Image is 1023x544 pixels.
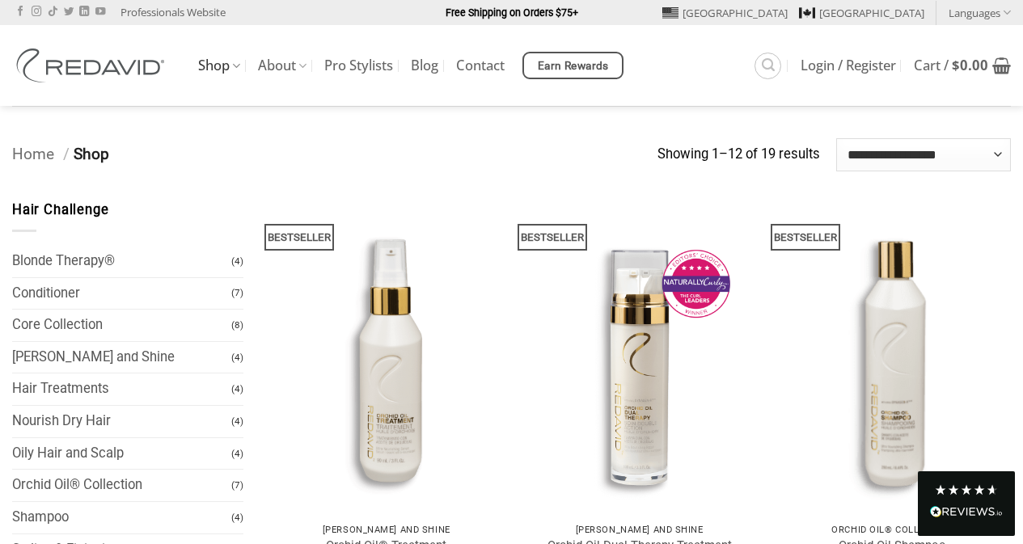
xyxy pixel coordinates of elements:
a: Hair Treatments [12,373,231,405]
img: REVIEWS.io [930,506,1003,517]
a: About [258,50,306,82]
a: Follow on LinkedIn [79,6,89,18]
div: Read All Reviews [918,471,1015,536]
p: Showing 1–12 of 19 results [657,144,820,166]
span: Login / Register [801,59,896,72]
span: (4) [231,440,243,468]
a: Blog [411,51,438,80]
img: REDAVID Orchid Oil Dual Therapy ~ Award Winning Curl Care [521,200,758,516]
a: Oily Hair and Scalp [12,438,231,470]
a: Login / Register [801,51,896,80]
span: (4) [231,344,243,372]
div: Read All Reviews [930,503,1003,524]
a: Follow on Instagram [32,6,41,18]
a: Follow on Twitter [64,6,74,18]
a: Languages [949,1,1011,24]
span: / [63,145,70,163]
a: Earn Rewards [522,52,624,79]
span: Cart / [914,59,988,72]
span: (8) [231,311,243,339]
span: (7) [231,471,243,500]
select: Shop order [836,138,1011,171]
span: (7) [231,279,243,307]
p: Orchid Oil® Collection [782,525,1003,535]
span: Earn Rewards [538,57,609,75]
span: (4) [231,375,243,403]
p: [PERSON_NAME] and Shine [529,525,750,535]
span: Hair Challenge [12,202,109,217]
a: [PERSON_NAME] and Shine [12,342,231,373]
a: Conditioner [12,278,231,310]
a: Follow on Facebook [15,6,25,18]
p: [PERSON_NAME] and Shine [276,525,497,535]
a: Search [755,53,781,79]
a: [GEOGRAPHIC_DATA] [799,1,924,25]
a: Shampoo [12,502,231,533]
img: REDAVID Orchid Oil Shampoo [774,200,1011,516]
a: Blonde Therapy® [12,246,231,277]
strong: Free Shipping on Orders $75+ [446,6,578,19]
img: REDAVID Salon Products | United States [12,48,174,82]
span: (4) [231,504,243,532]
div: 4.8 Stars [934,483,999,496]
bdi: 0.00 [952,56,988,74]
a: Pro Stylists [324,51,393,80]
a: Nourish Dry Hair [12,406,231,437]
a: Contact [456,51,505,80]
nav: Breadcrumb [12,142,657,167]
a: [GEOGRAPHIC_DATA] [662,1,788,25]
a: Follow on YouTube [95,6,105,18]
a: Follow on TikTok [48,6,57,18]
a: View cart [914,48,1011,83]
a: Home [12,145,54,163]
a: Shop [198,50,240,82]
span: (4) [231,247,243,276]
img: REDAVID Orchid Oil Treatment 90ml [268,200,505,516]
span: (4) [231,407,243,436]
a: Orchid Oil® Collection [12,470,231,501]
a: Core Collection [12,310,231,341]
span: $ [952,56,960,74]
